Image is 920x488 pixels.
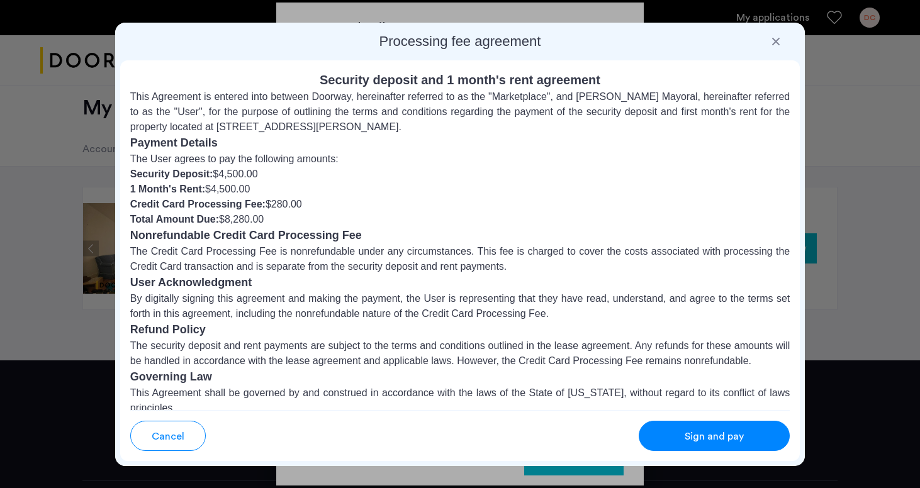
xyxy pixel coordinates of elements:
[639,421,790,451] button: button
[130,197,790,212] li: $280.00
[130,70,790,89] h2: Security deposit and 1 month's rent agreement
[130,385,790,416] p: This Agreement shall be governed by and construed in accordance with the laws of the State of [US...
[130,227,790,244] h3: Nonrefundable Credit Card Processing Fee
[130,274,790,291] h3: User Acknowledgment
[130,199,266,209] strong: Credit Card Processing Fee:
[130,152,790,167] p: The User agrees to pay the following amounts:
[685,429,744,444] span: Sign and pay
[130,369,790,385] h3: Governing Law
[130,291,790,321] p: By digitally signing this agreement and making the payment, the User is representing that they ha...
[130,135,790,152] h3: Payment Details
[130,214,219,225] strong: Total Amount Due:
[130,167,790,182] li: $4,500.00
[130,244,790,274] p: The Credit Card Processing Fee is nonrefundable under any circumstances. This fee is charged to c...
[130,184,205,194] strong: 1 Month's Rent:
[130,89,790,135] p: This Agreement is entered into between Doorway, hereinafter referred to as the "Marketplace", and...
[130,321,790,338] h3: Refund Policy
[120,33,800,50] h2: Processing fee agreement
[152,429,184,444] span: Cancel
[130,421,206,451] button: button
[130,182,790,197] li: $4,500.00
[130,212,790,227] li: $8,280.00
[130,169,213,179] strong: Security Deposit:
[130,338,790,369] p: The security deposit and rent payments are subject to the terms and conditions outlined in the le...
